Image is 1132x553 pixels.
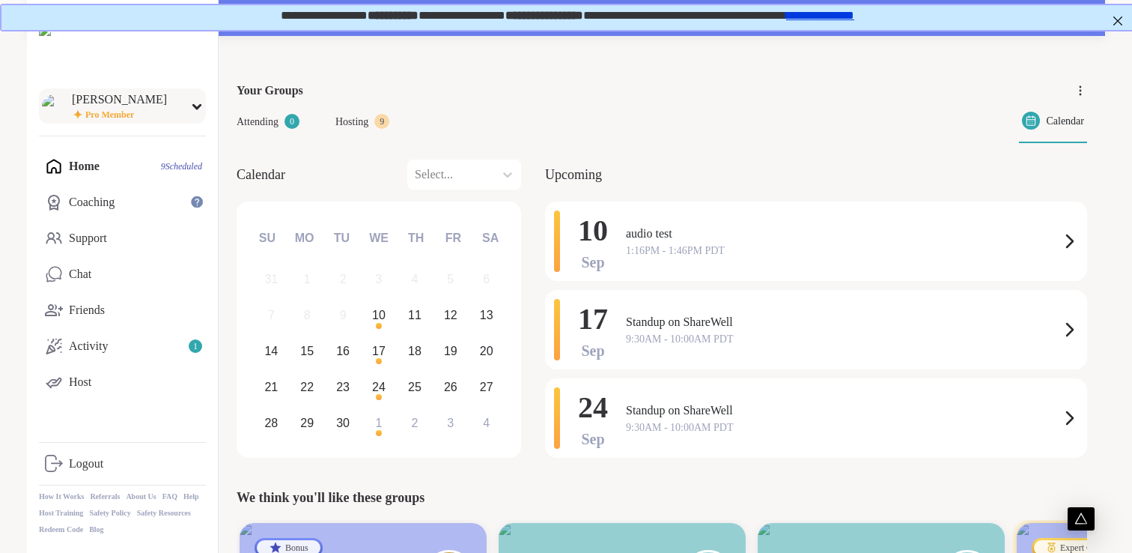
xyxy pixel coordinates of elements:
div: 1 [304,269,311,289]
a: Help [183,492,199,502]
div: Choose Saturday, October 4th, 2025 [470,407,502,439]
div: 26 [444,377,457,397]
span: Sep [581,252,604,273]
span: Hosting [335,114,368,130]
img: ShareWell Nav Logo [39,24,206,76]
div: 3 [447,413,454,433]
span: 9:30AM - 10:00AM PDT [626,420,1060,435]
a: Coaching [39,184,206,220]
div: 25 [408,377,422,397]
div: Activity [69,338,108,354]
div: 8 [304,305,311,325]
div: Sa [474,222,507,255]
div: We think you'll like these groups [237,487,1087,508]
img: david [42,94,66,118]
span: Calendar [237,165,285,185]
div: Choose Wednesday, October 1st, 2025 [363,407,395,439]
div: Support [69,230,107,247]
div: 29 [300,413,314,433]
div: Not available Sunday, August 31st, 2025 [255,264,287,296]
div: 7 [268,305,275,325]
span: Sep [581,429,604,450]
div: Not available Friday, September 5th, 2025 [434,264,466,296]
a: Chat [39,256,206,292]
div: 30 [336,413,350,433]
div: Not available Sunday, September 7th, 2025 [255,300,287,332]
div: Choose Tuesday, September 30th, 2025 [327,407,359,439]
div: Host [69,374,91,390]
div: 13 [480,305,493,325]
div: 15 [300,341,314,361]
span: 10 [578,210,608,252]
div: 3 [376,269,383,289]
div: Choose Sunday, September 28th, 2025 [255,407,287,439]
div: Choose Thursday, September 11th, 2025 [399,300,431,332]
span: Your Groups [237,82,303,100]
div: 14 [264,341,278,361]
div: 17 [372,341,386,361]
span: Pro Member [85,109,134,121]
div: 6 [483,269,490,289]
div: Choose Friday, September 26th, 2025 [434,371,466,403]
div: Fr [436,222,469,255]
div: Friends [69,302,105,318]
div: Not available Wednesday, September 3rd, 2025 [363,264,395,296]
div: Coaching [69,194,115,211]
div: 4 [411,269,418,289]
div: Logout [69,456,103,472]
div: Not available Tuesday, September 2nd, 2025 [327,264,359,296]
div: 31 [264,269,278,289]
div: [PERSON_NAME] [72,91,167,108]
div: Choose Thursday, October 2nd, 2025 [399,407,431,439]
a: Support [39,220,206,256]
div: 2 [340,269,347,289]
span: 1 [193,340,198,353]
div: 5 [447,269,454,289]
div: Choose Sunday, September 14th, 2025 [255,336,287,368]
div: 27 [480,377,493,397]
a: FAQ [162,492,177,502]
a: Host Training [39,508,83,519]
div: Choose Monday, September 22nd, 2025 [291,371,323,403]
a: Safety Policy [89,508,130,519]
span: Calendar [1046,113,1084,129]
div: 1 [376,413,383,433]
div: Choose Wednesday, September 24th, 2025 [363,371,395,403]
div: 21 [264,377,278,397]
div: 10 [372,305,386,325]
span: 1:16PM - 1:46PM PDT [626,243,1060,259]
div: 24 [372,377,386,397]
div: Chat [69,266,91,282]
div: Not available Monday, September 1st, 2025 [291,264,323,296]
div: 12 [444,305,457,325]
div: 23 [336,377,350,397]
div: Choose Friday, September 12th, 2025 [434,300,466,332]
a: Blog [89,525,103,535]
a: About Us [126,492,156,502]
div: 11 [408,305,422,325]
div: Choose Wednesday, September 10th, 2025 [363,300,395,332]
div: 2 [411,413,418,433]
div: Not available Tuesday, September 9th, 2025 [327,300,359,332]
div: Su [251,222,284,255]
span: audio test [626,225,1060,243]
a: Referrals [90,492,120,502]
a: Activity1 [39,328,206,364]
div: Not available Thursday, September 4th, 2025 [399,264,431,296]
a: Redeem Code [39,525,83,535]
div: 16 [336,341,350,361]
div: month 2025-09 [253,262,504,441]
div: 22 [300,377,314,397]
div: Choose Friday, October 3rd, 2025 [434,407,466,439]
span: Standup on ShareWell [626,313,1060,331]
span: Attending [237,114,279,130]
div: Choose Wednesday, September 17th, 2025 [363,336,395,368]
div: Choose Thursday, September 18th, 2025 [399,336,431,368]
a: How It Works [39,492,84,502]
span: Sep [581,340,604,361]
div: 18 [408,341,422,361]
div: Tu [325,222,358,255]
span: Standup on ShareWell [626,402,1060,420]
span: 24 [578,387,608,429]
div: Choose Thursday, September 25th, 2025 [399,371,431,403]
